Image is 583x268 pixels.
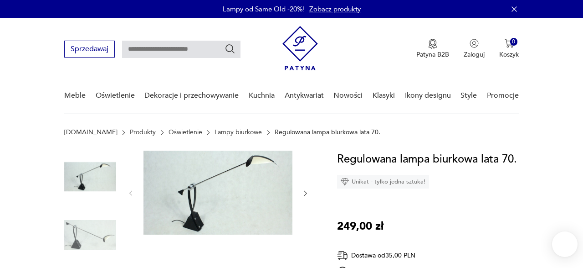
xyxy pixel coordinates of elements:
[505,39,514,48] img: Ikona koszyka
[552,231,578,257] iframe: Smartsupp widget button
[169,129,202,136] a: Oświetlenie
[64,151,116,203] img: Zdjęcie produktu Regulowana lampa biurkowa lata 70.
[499,50,519,59] p: Koszyk
[373,78,395,113] a: Klasyki
[470,39,479,48] img: Ikonka użytkownika
[464,39,485,59] button: Zaloguj
[64,209,116,261] img: Zdjęcie produktu Regulowana lampa biurkowa lata 70.
[64,41,115,58] button: Sprzedawaj
[460,78,477,113] a: Style
[64,78,86,113] a: Meble
[333,78,363,113] a: Nowości
[96,78,135,113] a: Oświetlenie
[285,78,324,113] a: Antykwariat
[337,151,517,168] h1: Regulowana lampa biurkowa lata 70.
[275,129,380,136] p: Regulowana lampa biurkowa lata 70.
[130,129,156,136] a: Produkty
[416,39,449,59] button: Patyna B2B
[249,78,275,113] a: Kuchnia
[215,129,262,136] a: Lampy biurkowe
[337,250,446,261] div: Dostawa od 35,00 PLN
[499,39,519,59] button: 0Koszyk
[428,39,437,49] img: Ikona medalu
[405,78,451,113] a: Ikony designu
[64,129,118,136] a: [DOMAIN_NAME]
[487,78,519,113] a: Promocje
[337,218,384,235] p: 249,00 zł
[282,26,318,70] img: Patyna - sklep z meblami i dekoracjami vintage
[464,50,485,59] p: Zaloguj
[416,50,449,59] p: Patyna B2B
[416,39,449,59] a: Ikona medaluPatyna B2B
[510,38,518,46] div: 0
[341,178,349,186] img: Ikona diamentu
[64,47,115,53] a: Sprzedawaj
[337,250,348,261] img: Ikona dostawy
[309,5,361,14] a: Zobacz produkty
[143,151,292,235] img: Zdjęcie produktu Regulowana lampa biurkowa lata 70.
[144,78,239,113] a: Dekoracje i przechowywanie
[223,5,305,14] p: Lampy od Same Old -20%!
[225,43,235,54] button: Szukaj
[337,175,429,189] div: Unikat - tylko jedna sztuka!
